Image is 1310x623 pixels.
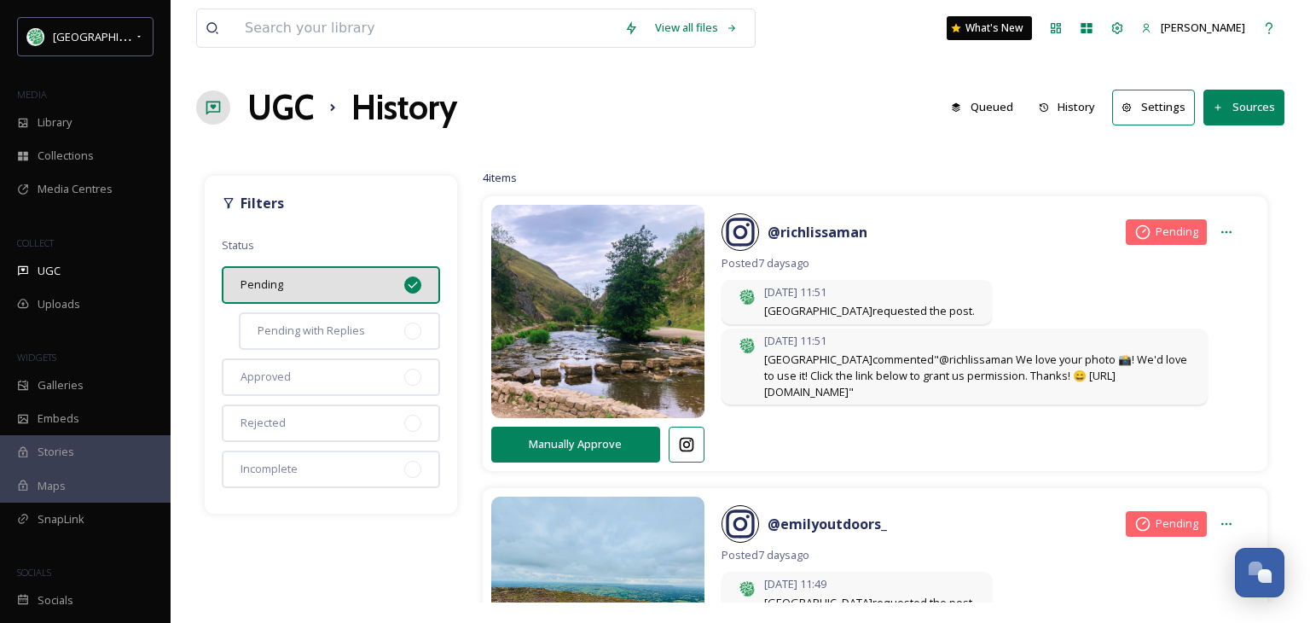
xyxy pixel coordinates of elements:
[764,352,1191,401] span: [GEOGRAPHIC_DATA] commented "@richlissaman We love your photo 📸! We'd love to use it! Click the l...
[27,28,44,45] img: Facebook%20Icon.png
[38,511,84,527] span: SnapLink
[241,415,286,431] span: Rejected
[768,514,887,534] a: @emilyoutdoors_
[764,595,975,611] span: [GEOGRAPHIC_DATA] requested the post.
[764,333,1191,349] span: [DATE] 11:51
[483,170,517,185] span: 4 items
[258,323,365,339] span: Pending with Replies
[241,194,284,213] strong: Filters
[38,181,113,197] span: Media Centres
[722,255,1242,271] span: Posted 7 days ago
[241,461,298,477] span: Incomplete
[236,9,616,47] input: Search your library
[947,16,1032,40] a: What's New
[38,114,72,131] span: Library
[351,82,457,133] h1: History
[768,222,867,242] a: @richlissaman
[1133,11,1254,44] a: [PERSON_NAME]
[1156,224,1198,240] span: Pending
[1030,90,1104,124] button: History
[38,263,61,279] span: UGC
[38,377,84,393] span: Galleries
[739,337,756,354] img: Facebook%20Icon.png
[38,444,74,460] span: Stories
[491,183,704,440] img: 18016728998753290.jpg
[1235,548,1284,597] button: Open Chat
[17,566,51,579] span: SOCIALS
[241,277,283,293] span: Pending
[1203,90,1284,125] button: Sources
[768,223,867,242] strong: @ richlissaman
[764,576,975,592] span: [DATE] 11:49
[942,90,1030,124] a: Queued
[1030,90,1113,124] a: History
[17,88,47,101] span: MEDIA
[739,288,756,306] img: Facebook%20Icon.png
[942,90,1022,124] button: Queued
[53,28,161,44] span: [GEOGRAPHIC_DATA]
[768,515,887,533] strong: @ emilyoutdoors_
[1112,90,1203,125] a: Settings
[38,410,79,427] span: Embeds
[38,148,94,164] span: Collections
[1112,90,1195,125] button: Settings
[1156,515,1198,532] span: Pending
[764,303,975,319] span: [GEOGRAPHIC_DATA] requested the post.
[247,82,314,133] a: UGC
[241,369,291,385] span: Approved
[38,592,73,608] span: Socials
[222,237,254,253] span: Status
[38,296,80,312] span: Uploads
[17,351,56,364] span: WIDGETS
[38,478,66,494] span: Maps
[739,580,756,597] img: Facebook%20Icon.png
[722,547,1242,563] span: Posted 7 days ago
[1161,20,1245,35] span: [PERSON_NAME]
[491,427,660,462] button: Manually Approve
[764,284,975,300] span: [DATE] 11:51
[17,236,54,249] span: COLLECT
[646,11,746,44] a: View all files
